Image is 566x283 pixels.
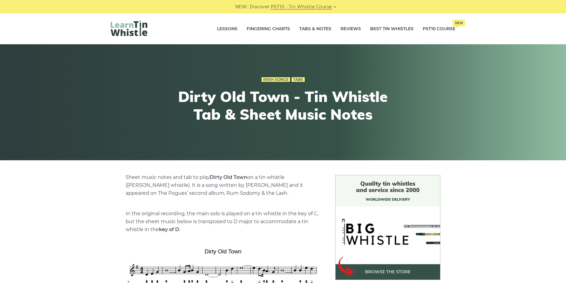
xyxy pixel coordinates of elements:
img: LearnTinWhistle.com [111,20,147,36]
strong: Dirty Old Town [210,174,247,180]
a: Lessons [217,21,237,37]
a: Tabs [292,77,305,82]
a: Reviews [340,21,361,37]
a: Tabs & Notes [299,21,331,37]
span: New [453,20,465,26]
p: Sheet music notes and tab to play on a tin whistle ([PERSON_NAME] whistle). It is a song written ... [126,173,321,197]
span: In the original recording, the main solo is played on a tin whistle in the key of C, but the shee... [126,211,318,232]
a: Best Tin Whistles [370,21,413,37]
a: Irish Songs [262,77,290,82]
a: PST10 CourseNew [423,21,455,37]
strong: key of D [159,227,179,232]
a: Fingering Charts [247,21,290,37]
img: BigWhistle Tin Whistle Store [335,175,440,280]
h1: Dirty Old Town - Tin Whistle Tab & Sheet Music Notes [171,88,395,123]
